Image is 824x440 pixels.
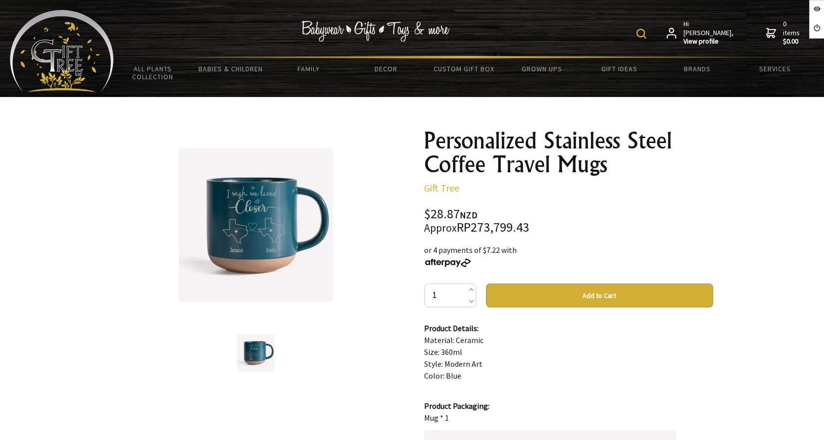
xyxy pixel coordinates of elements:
[237,334,275,372] img: Personalized Stainless Steel Coffee Travel Mugs
[736,58,814,79] a: Services
[10,10,114,92] img: Babyware - Gifts - Toys and more...
[636,29,646,39] img: product search
[269,58,347,79] a: Family
[424,401,489,411] strong: Product Packaging:
[424,129,713,176] h1: Personalized Stainless Steel Coffee Travel Mugs
[192,58,269,79] a: Babies & Children
[486,284,713,307] button: Add to Cart
[424,244,713,268] div: or 4 payments of $7.22 with
[581,58,658,79] a: Gift Ideas
[667,20,734,46] a: Hi [PERSON_NAME],View profile
[301,21,449,42] img: Babywear - Gifts - Toys & more
[424,258,472,267] img: Afterpay
[766,20,802,46] a: 0 items$0.00
[424,182,459,194] a: Gift Tree
[179,148,333,302] img: Personalized Stainless Steel Coffee Travel Mugs
[683,20,734,46] span: Hi [PERSON_NAME],
[424,208,713,234] div: $28.87 RP273,799.43
[347,58,425,79] a: Decor
[460,209,478,221] span: NZD
[424,323,479,333] strong: Product Details:
[783,19,802,46] span: 0 items
[424,388,713,424] p: Mug * 1
[114,58,192,87] a: All Plants Collection
[424,322,713,382] p: Material: Ceramic Size: 360ml Style: Modern Art Color: Blue
[503,58,581,79] a: Grown Ups
[659,58,736,79] a: Brands
[683,37,734,46] strong: View profile
[425,58,503,79] a: Custom Gift Box
[783,37,802,46] strong: $0.00
[424,221,457,235] small: Approx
